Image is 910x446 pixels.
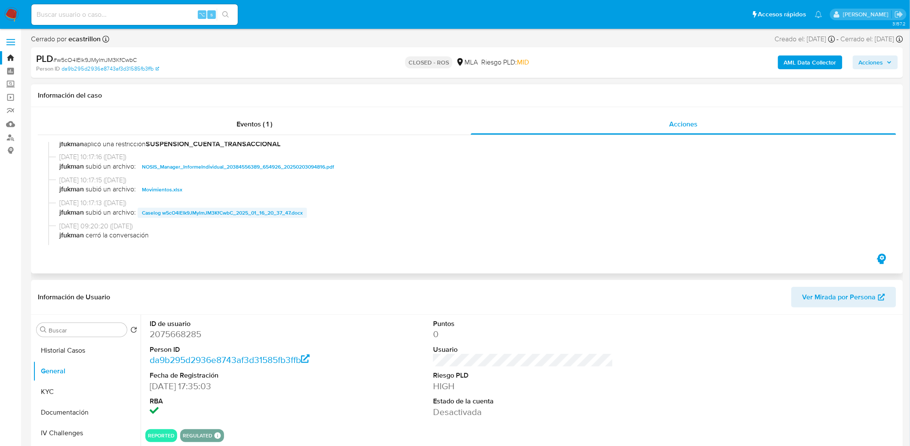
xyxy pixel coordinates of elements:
dt: ID de usuario [150,319,330,329]
span: Eventos ( 1 ) [237,119,272,129]
b: jfukman [59,139,84,149]
dd: HIGH [433,380,613,392]
button: Historial Casos [33,340,141,361]
h1: Información del caso [38,91,896,100]
dt: Riesgo PLD [433,371,613,380]
p: CLOSED - ROS [405,56,452,68]
b: SUSPENSION_CUENTA_TRANSACCIONAL [146,139,280,149]
dd: [DATE] 17:35:03 [150,380,330,392]
button: NOSIS_Manager_InformeIndividual_20384556389_654926_20250203094816.pdf [138,162,338,172]
input: Buscar usuario o caso... [31,9,238,20]
span: [DATE] 10:17:16 ([DATE]) [59,152,882,162]
a: Notificaciones [815,11,822,18]
button: Acciones [853,55,898,69]
span: Cerrado por [31,34,101,44]
span: ⌥ [199,10,205,18]
span: [DATE] 10:17:15 ([DATE]) [59,175,882,185]
b: AML Data Collector [784,55,836,69]
dd: 2075668285 [150,328,330,340]
b: Person ID [36,65,60,73]
button: Caselog w5cO4lElk9JMylmJM3KfCwbC_2025_01_16_20_37_47.docx [138,208,307,218]
span: Caselog w5cO4lElk9JMylmJM3KfCwbC_2025_01_16_20_37_47.docx [142,208,303,218]
span: MID [517,57,529,67]
span: s [210,10,213,18]
dt: RBA [150,397,330,406]
input: Buscar [49,326,123,334]
p: mariana.bardanca@mercadolibre.com [843,10,892,18]
span: Riesgo PLD: [481,58,529,67]
span: Ver Mirada por Persona [802,287,876,308]
h1: Información de Usuario [38,293,110,301]
span: Accesos rápidos [758,10,806,19]
button: search-icon [217,9,234,21]
span: cerró la conversación [59,231,882,240]
button: Ver Mirada por Persona [791,287,896,308]
b: PLD [36,52,53,65]
span: Movimientos.xlsx [142,185,182,195]
dd: Desactivada [433,406,613,418]
div: Creado el: [DATE] [775,34,835,44]
b: jfukman [59,185,84,195]
button: IV Challenges [33,423,141,443]
b: jfukman [59,208,84,218]
button: KYC [33,381,141,402]
span: # w5cO4lElk9JMylmJM3KfCwbC [53,55,137,64]
a: da9b295d2936e8743af3d31585fb3ffb [150,354,310,366]
b: jfukman [59,162,84,172]
span: aplicó una restricción [59,139,882,149]
dt: Puntos [433,319,613,329]
span: [DATE] 10:17:13 ([DATE]) [59,198,882,208]
a: da9b295d2936e8743af3d31585fb3ffb [61,65,159,73]
div: Cerrado el: [DATE] [841,34,903,44]
span: subió un archivo: [86,208,136,218]
span: [DATE] 09:20:03 ([DATE]) [59,243,882,253]
button: Volver al orden por defecto [130,326,137,336]
dd: 0 [433,328,613,340]
button: General [33,361,141,381]
span: [DATE] 09:20:20 ([DATE]) [59,221,882,231]
span: NOSIS_Manager_InformeIndividual_20384556389_654926_20250203094816.pdf [142,162,334,172]
button: AML Data Collector [778,55,842,69]
span: subió un archivo: [86,185,136,195]
dt: Fecha de Registración [150,371,330,380]
button: Documentación [33,402,141,423]
span: Acciones [669,119,698,129]
dt: Estado de la cuenta [433,397,613,406]
dt: Usuario [433,345,613,354]
span: - [837,34,839,44]
span: Acciones [859,55,883,69]
button: Movimientos.xlsx [138,185,187,195]
button: Buscar [40,326,47,333]
div: MLA [456,58,478,67]
span: subió un archivo: [86,162,136,172]
dt: Person ID [150,345,330,354]
b: jfukman [59,230,86,240]
a: Salir [895,10,904,19]
b: ecastrillon [67,34,101,44]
